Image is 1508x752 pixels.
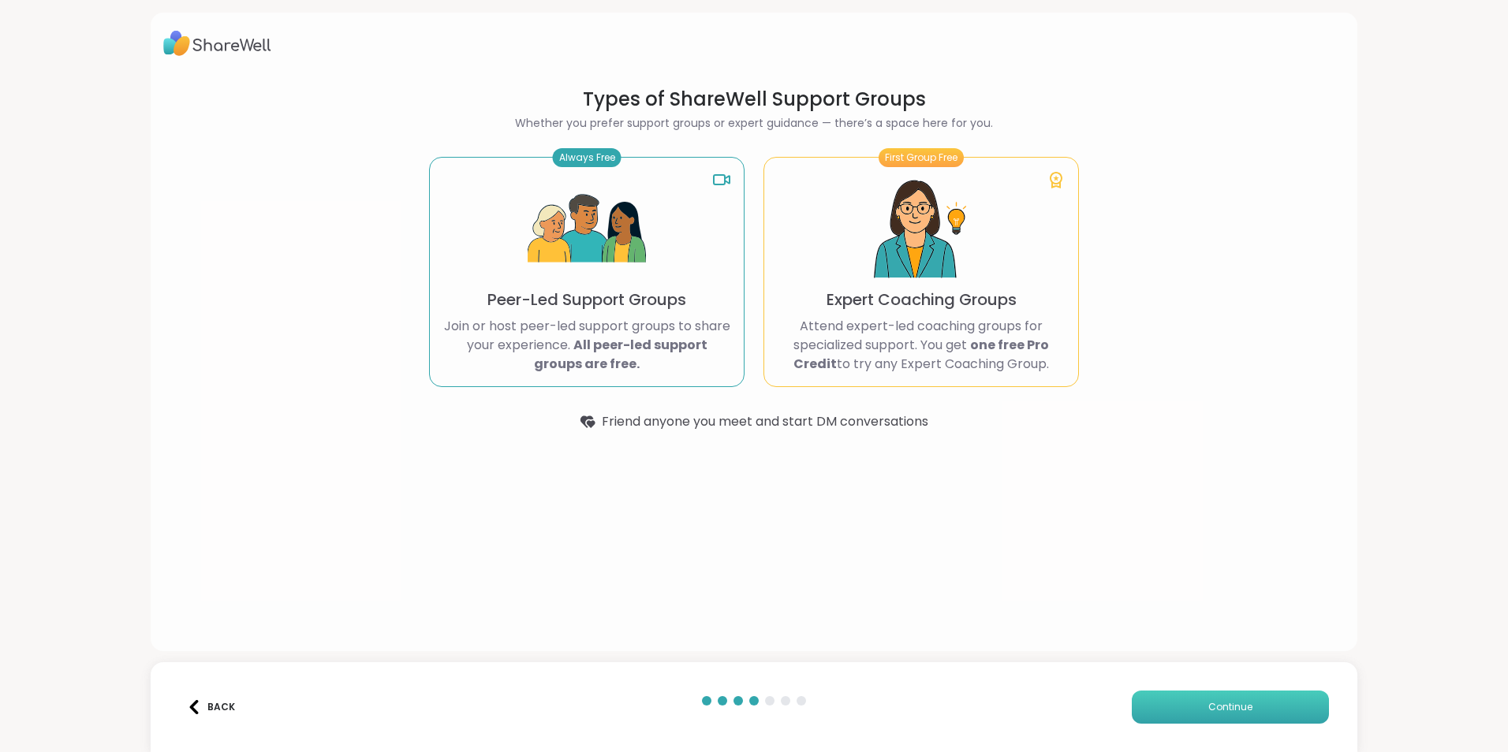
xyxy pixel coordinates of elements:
b: one free Pro Credit [793,336,1049,373]
button: Back [179,691,242,724]
img: Expert Coaching Groups [862,170,980,289]
h2: Whether you prefer support groups or expert guidance — there’s a space here for you. [429,115,1079,132]
p: Join or host peer-led support groups to share your experience. [442,317,731,374]
div: First Group Free [879,148,964,167]
p: Attend expert-led coaching groups for specialized support. You get to try any Expert Coaching Group. [777,317,1066,374]
div: Always Free [553,148,621,167]
h1: Types of ShareWell Support Groups [429,87,1079,112]
p: Peer-Led Support Groups [487,289,686,311]
img: ShareWell Logo [163,25,271,61]
button: Continue [1132,691,1329,724]
p: Expert Coaching Groups [827,289,1017,311]
span: Continue [1208,700,1252,714]
span: Friend anyone you meet and start DM conversations [602,412,928,431]
img: Peer-Led Support Groups [528,170,646,289]
div: Back [187,700,235,714]
b: All peer-led support groups are free. [534,336,707,373]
